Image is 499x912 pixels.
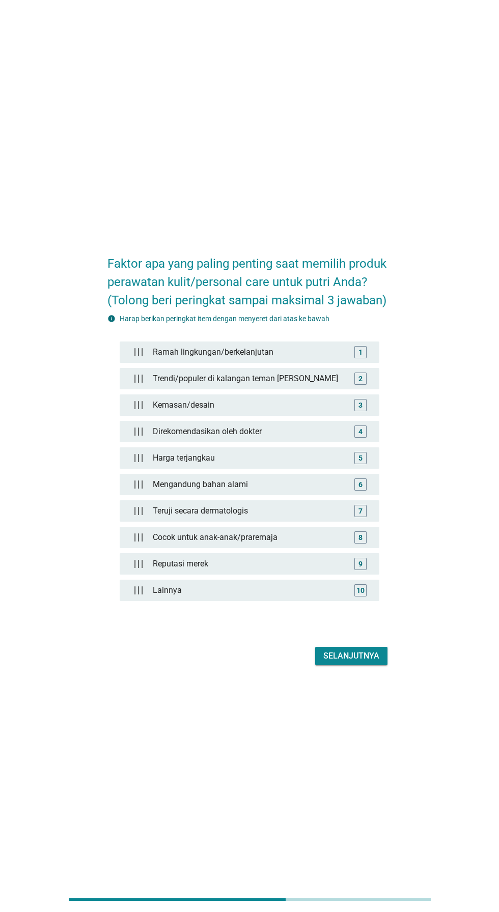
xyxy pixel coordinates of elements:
[134,480,143,489] img: drag_handle.d409663.png
[358,479,363,490] div: 6
[358,532,363,543] div: 8
[358,505,363,516] div: 7
[134,559,143,568] img: drag_handle.d409663.png
[356,585,365,595] div: 10
[149,421,350,442] div: Direkomendasikan oleh dokter
[120,315,329,323] label: Harap berikan peringkat item dengan menyeret dari atas ke bawah
[134,533,143,542] img: drag_handle.d409663.png
[358,373,363,384] div: 2
[358,400,363,410] div: 3
[134,453,143,463] img: drag_handle.d409663.png
[134,586,143,595] img: drag_handle.d409663.png
[358,426,363,437] div: 4
[134,506,143,516] img: drag_handle.d409663.png
[315,647,387,665] button: Selanjutnya
[149,474,350,495] div: Mengandung bahan alami
[149,554,350,574] div: Reputasi merek
[149,448,350,468] div: Harga terjangkau
[107,315,116,323] i: info
[358,452,363,463] div: 5
[134,374,143,383] img: drag_handle.d409663.png
[358,347,363,357] div: 1
[134,401,143,410] img: drag_handle.d409663.png
[149,368,350,389] div: Trendi/populer di kalangan teman [PERSON_NAME]
[107,244,391,309] h2: Faktor apa yang paling penting saat memilih produk perawatan kulit/personal care untuk putri Anda...
[149,580,350,601] div: Lainnya
[149,395,350,415] div: Kemasan/desain
[134,348,143,357] img: drag_handle.d409663.png
[323,650,379,662] div: Selanjutnya
[149,501,350,521] div: Teruji secara dermatologis
[149,342,350,362] div: Ramah lingkungan/berkelanjutan
[134,427,143,436] img: drag_handle.d409663.png
[358,558,363,569] div: 9
[149,527,350,548] div: Cocok untuk anak-anak/praremaja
